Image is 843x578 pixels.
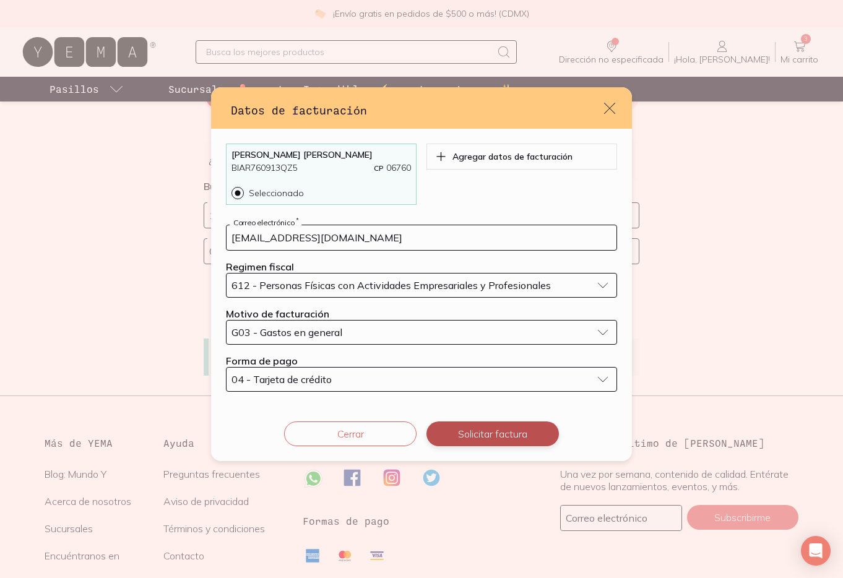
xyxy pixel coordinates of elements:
span: 04 - Tarjeta de crédito [231,374,332,384]
p: [PERSON_NAME] [PERSON_NAME] [231,149,411,160]
p: 06760 [374,162,411,175]
label: Regimen fiscal [226,261,294,273]
label: Forma de pago [226,355,298,367]
h3: Datos de facturación [231,102,602,118]
span: CP [374,163,384,173]
p: BIAR760913QZ5 [231,162,298,175]
div: default [211,87,632,460]
button: Solicitar factura [426,421,559,446]
span: G03 - Gastos en general [231,327,342,337]
button: 04 - Tarjeta de crédito [226,367,617,392]
button: 612 - Personas Físicas con Actividades Empresariales y Profesionales [226,273,617,298]
p: Seleccionado [249,188,304,199]
label: Motivo de facturación [226,308,329,320]
button: Cerrar [284,421,417,446]
span: 612 - Personas Físicas con Actividades Empresariales y Profesionales [231,280,551,290]
button: G03 - Gastos en general [226,320,617,345]
label: Correo electrónico [230,217,301,226]
p: Agregar datos de facturación [452,151,573,162]
div: Open Intercom Messenger [801,536,831,566]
